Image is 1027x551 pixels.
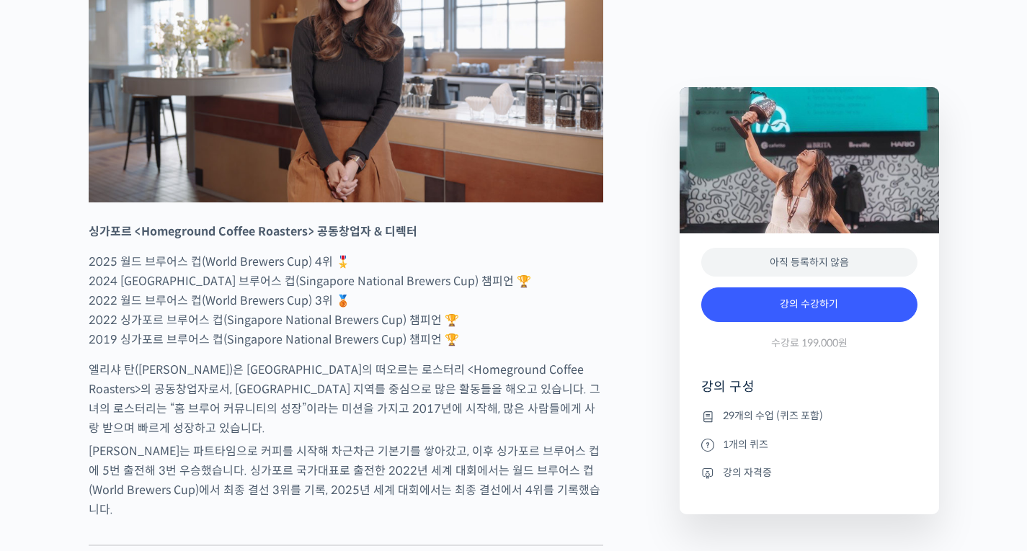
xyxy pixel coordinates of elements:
div: 아직 등록하지 않음 [701,248,917,277]
span: 수강료 199,000원 [771,336,848,350]
li: 29개의 수업 (퀴즈 포함) [701,408,917,425]
a: 강의 수강하기 [701,287,917,322]
span: 홈 [45,453,54,465]
li: 강의 자격증 [701,464,917,481]
span: 대화 [132,454,149,465]
a: 홈 [4,431,95,467]
p: 2025 월드 브루어스 컵(World Brewers Cup) 4위 🎖️ 2024 [GEOGRAPHIC_DATA] 브루어스 컵(Singapore National Brewers ... [89,252,603,349]
span: 설정 [223,453,240,465]
h4: 강의 구성 [701,378,917,407]
a: 설정 [186,431,277,467]
li: 1개의 퀴즈 [701,436,917,453]
strong: 싱가포르 <Homeground Coffee Roasters> 공동창업자 & 디렉터 [89,224,417,239]
a: 대화 [95,431,186,467]
p: 엘리샤 탄([PERSON_NAME])은 [GEOGRAPHIC_DATA]의 떠오르는 로스터리 <Homeground Coffee Roasters>의 공동창업자로서, [GEOGRA... [89,360,603,438]
p: [PERSON_NAME]는 파트타임으로 커피를 시작해 차근차근 기본기를 쌓아갔고, 이후 싱가포르 브루어스 컵에 5번 출전해 3번 우승했습니다. 싱가포르 국가대표로 출전한 20... [89,442,603,519]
